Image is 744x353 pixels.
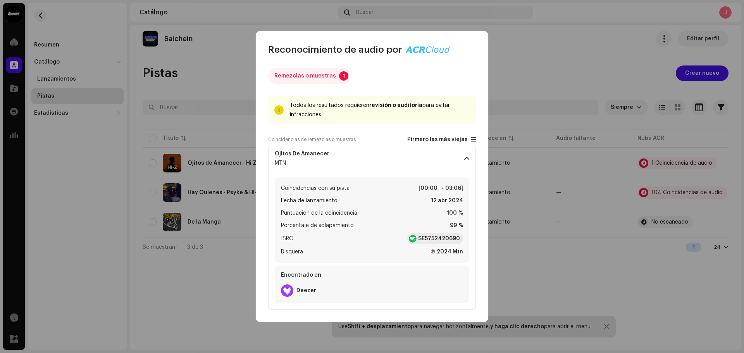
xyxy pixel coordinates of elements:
span: Fecha de lanzamiento [281,196,338,205]
span: Disquera [281,247,303,257]
p-accordion-header: Ojitos De AmanecerMTN [268,146,476,171]
span: ISRC [281,234,293,243]
span: Coincidencias con su pista [281,184,350,193]
strong: Deezer [296,288,316,294]
strong: SE5752420690 [418,235,460,243]
div: Remezclas o muestras [274,68,336,84]
p-badge: 1 [339,71,348,81]
strong: [00:00 → 03:06] [418,184,463,193]
span: Puntuación de la coincidencia [281,208,357,218]
span: Pirmero las más viejas [407,137,468,143]
div: Todos los resultados requieren para evitar infracciones. [290,101,470,119]
strong: Ojitos De Amanecer [275,151,329,157]
strong: revisión o auditoría [369,103,422,108]
strong: 99 % [450,221,463,230]
label: Coincidencias de remezclas o muestras [268,136,356,143]
p-accordion-content: Ojitos De AmanecerMTN [268,171,476,310]
span: MTN [275,160,286,166]
strong: ℗ 2024 Mtn [430,247,463,257]
span: Porcentaje de solapamiento [281,221,354,230]
p-togglebutton: Pirmero las más viejas [407,136,476,143]
div: Encontrado en [278,269,466,281]
strong: 12 abr 2024 [431,196,463,205]
span: Reconocimiento de audio por [268,43,402,56]
span: Ojitos De Amanecer [275,151,339,157]
strong: 100 % [447,208,463,218]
